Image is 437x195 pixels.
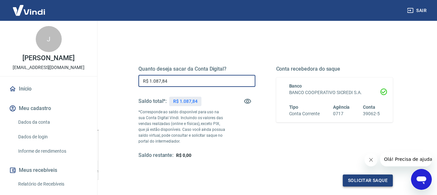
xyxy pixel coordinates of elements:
[333,104,350,110] span: Agência
[17,17,93,22] div: [PERSON_NAME]: [DOMAIN_NAME]
[289,110,320,117] h6: Conta Corrente
[22,55,74,62] p: [PERSON_NAME]
[289,104,299,110] span: Tipo
[34,38,50,43] div: Domínio
[8,0,50,20] img: Vindi
[289,89,380,96] h6: BANCO COOPERATIVO SICREDI S.A.
[8,82,89,96] a: Início
[176,153,191,158] span: R$ 0,00
[10,17,16,22] img: website_grey.svg
[380,152,432,166] iframe: Mensagem da empresa
[13,64,84,71] p: [EMAIL_ADDRESS][DOMAIN_NAME]
[138,152,174,159] h5: Saldo restante:
[16,116,89,129] a: Dados da conta
[363,104,375,110] span: Conta
[411,169,432,190] iframe: Botão para abrir a janela de mensagens
[289,83,302,89] span: Banco
[138,109,226,144] p: *Corresponde ao saldo disponível para uso na sua Conta Digital Vindi. Incluindo os valores das ve...
[365,153,378,166] iframe: Fechar mensagem
[76,38,104,43] div: Palavras-chave
[27,38,32,43] img: tab_domain_overview_orange.svg
[16,145,89,158] a: Informe de rendimentos
[363,110,380,117] h6: 39062-5
[343,174,393,187] button: Solicitar saque
[8,101,89,116] button: Meu cadastro
[276,66,393,72] h5: Conta recebedora do saque
[16,130,89,144] a: Dados de login
[4,5,55,10] span: Olá! Precisa de ajuda?
[138,66,255,72] h5: Quanto deseja sacar da Conta Digital?
[333,110,350,117] h6: 0717
[18,10,32,16] div: v 4.0.25
[138,98,167,104] h5: Saldo total*:
[16,177,89,191] a: Relatório de Recebíveis
[10,10,16,16] img: logo_orange.svg
[406,5,429,17] button: Sair
[69,38,74,43] img: tab_keywords_by_traffic_grey.svg
[8,163,89,177] button: Meus recebíveis
[173,98,197,105] p: R$ 1.087,84
[36,26,62,52] div: J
